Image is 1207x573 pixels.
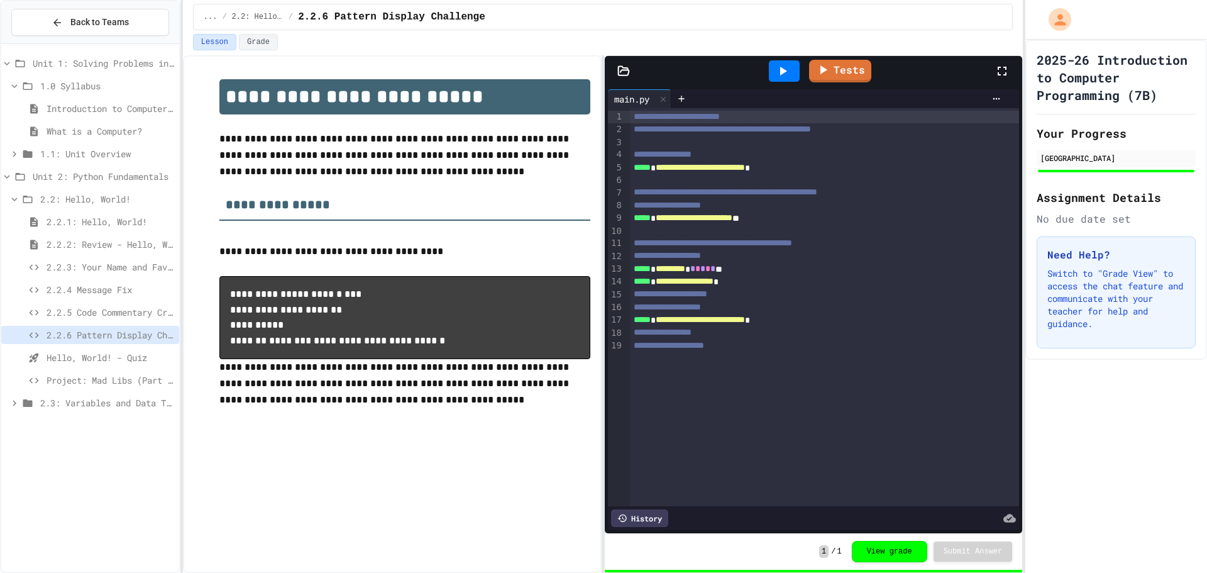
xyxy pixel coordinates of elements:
div: 17 [608,314,624,326]
span: Unit 1: Solving Problems in Computer Science [33,57,174,70]
div: 5 [608,162,624,174]
span: 2.2.6 Pattern Display Challenge [47,328,174,342]
div: 12 [608,250,624,263]
span: 1 [819,545,829,558]
h2: Your Progress [1037,125,1196,142]
div: 2 [608,123,624,136]
a: Tests [809,60,871,82]
span: 2.2.1: Hello, World! [47,215,174,228]
div: 3 [608,136,624,149]
span: What is a Computer? [47,125,174,138]
div: 7 [608,187,624,199]
div: main.py [608,89,671,108]
button: Lesson [193,34,236,50]
span: 1.1: Unit Overview [40,147,174,160]
span: 2.2.2: Review - Hello, World! [47,238,174,251]
div: 14 [608,275,624,288]
div: 19 [608,340,624,352]
span: / [289,12,293,22]
div: 10 [608,225,624,238]
div: 11 [608,237,624,250]
span: Unit 2: Python Fundamentals [33,170,174,183]
p: Switch to "Grade View" to access the chat feature and communicate with your teacher for help and ... [1047,267,1185,330]
button: Back to Teams [11,9,169,36]
h1: 2025-26 Introduction to Computer Programming (7B) [1037,51,1196,104]
span: 2.3: Variables and Data Types [40,396,174,409]
span: ... [204,12,218,22]
div: No due date set [1037,211,1196,226]
span: Submit Answer [944,547,1003,557]
div: 16 [608,301,624,314]
span: 1 [837,547,841,557]
button: View grade [852,541,927,562]
div: 9 [608,212,624,225]
div: History [611,509,668,527]
div: 13 [608,263,624,275]
span: Introduction to Computer Programming Syllabus [47,102,174,115]
div: 4 [608,148,624,161]
span: / [831,547,835,557]
span: 1.0 Syllabus [40,79,174,92]
span: Back to Teams [70,16,129,29]
button: Submit Answer [934,542,1013,562]
span: 2.2.4 Message Fix [47,283,174,296]
h3: Need Help? [1047,247,1185,262]
span: 2.2.6 Pattern Display Challenge [298,9,485,25]
div: 6 [608,174,624,187]
h2: Assignment Details [1037,189,1196,206]
button: Grade [239,34,278,50]
span: 2.2: Hello, World! [232,12,284,22]
span: Project: Mad Libs (Part 1) [47,374,174,387]
div: 15 [608,289,624,301]
div: main.py [608,92,656,106]
div: 8 [608,199,624,212]
span: 2.2.3: Your Name and Favorite Movie [47,260,174,274]
div: [GEOGRAPHIC_DATA] [1040,152,1192,164]
span: / [222,12,226,22]
span: Hello, World! - Quiz [47,351,174,364]
div: 1 [608,111,624,123]
span: 2.2.5 Code Commentary Creator [47,306,174,319]
div: My Account [1035,5,1074,34]
div: 18 [608,327,624,340]
span: 2.2: Hello, World! [40,192,174,206]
